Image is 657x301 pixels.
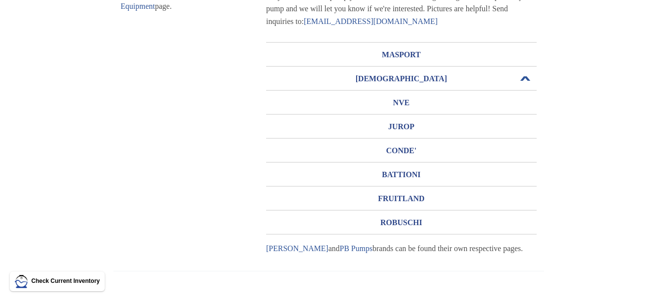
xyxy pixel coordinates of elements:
h3: JUROP [266,119,537,135]
h3: BATTIONI [266,167,537,183]
span: Open or Close [519,75,532,82]
h3: ROBUSCHI [266,215,537,231]
h3: NVE [266,95,537,111]
a: CONDE' [266,139,537,162]
a: JUROP [266,115,537,138]
h3: [DEMOGRAPHIC_DATA] [266,71,537,87]
p: Check Current Inventory [31,277,100,286]
a: NVE [266,91,537,114]
img: LMT Icon [15,275,28,288]
a: ROBUSCHI [266,211,537,234]
h3: CONDE' [266,143,537,159]
h3: MASPORT [266,47,537,63]
a: [EMAIL_ADDRESS][DOMAIN_NAME] [304,17,438,25]
a: PB Pumps [340,244,372,253]
a: [PERSON_NAME] [266,244,328,253]
a: FRUITLAND [266,187,537,210]
h3: FRUITLAND [266,191,537,207]
a: MASPORT [266,43,537,66]
a: [DEMOGRAPHIC_DATA]Open or Close [266,67,537,90]
div: and brands can be found their own respective pages. [266,242,537,255]
a: BATTIONI [266,163,537,186]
